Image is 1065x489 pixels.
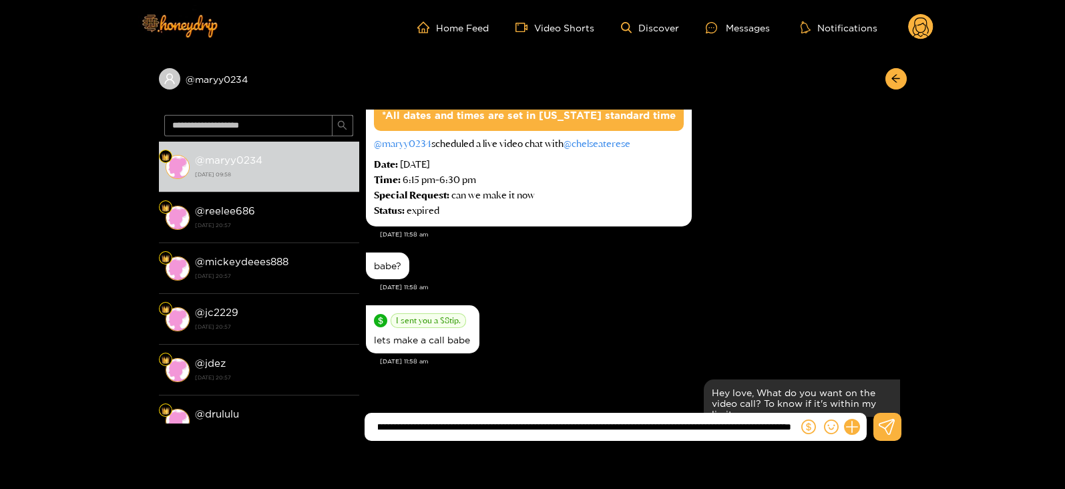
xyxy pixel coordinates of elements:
span: Special Request: [374,189,449,201]
button: search [332,115,353,136]
div: Oct. 2, 11:58 am [366,92,692,226]
div: [DATE] 11:58 am [380,230,900,239]
strong: @ mickeydeees888 [195,256,288,267]
span: search [337,120,347,132]
div: [DATE] 11:58 am [380,357,900,366]
a: Discover [621,22,679,33]
a: Video Shorts [515,21,594,33]
div: [DATE] [374,157,684,172]
button: dollar [799,417,819,437]
img: Fan Level [162,153,170,161]
a: Home Feed [417,21,489,33]
img: Fan Level [162,255,170,263]
img: conversation [166,206,190,230]
strong: [DATE] 20:57 [195,219,353,231]
strong: @ reelee686 [195,205,255,216]
strong: [DATE] 20:57 [195,270,353,282]
span: arrow-left [891,73,901,85]
img: conversation [166,307,190,331]
img: conversation [166,358,190,382]
img: conversation [166,155,190,179]
span: Status: [374,204,405,216]
div: scheduled a live video chat with [374,100,684,218]
span: user [164,73,176,85]
strong: @ maryy0234 [195,154,262,166]
img: conversation [166,409,190,433]
div: [DATE] 11:58 am [380,283,900,292]
div: Hey love, What do you want on the video call? To know if it's within my limits [712,387,892,420]
span: dollar [801,420,816,434]
strong: [DATE] 20:57 [195,321,353,333]
strong: @ jdez [195,357,226,369]
span: dollar-circle [374,314,387,327]
a: @chelseaterese [564,138,630,150]
img: conversation [166,257,190,281]
div: Messages [706,20,770,35]
div: 6:15 pm - 6:30 pm [374,172,684,188]
button: Notifications [797,21,881,34]
strong: [DATE] 20:57 [195,371,353,383]
span: home [417,21,436,33]
div: can we make it now [374,188,684,203]
img: Fan Level [162,204,170,212]
img: Fan Level [162,356,170,364]
span: Time: [374,174,401,186]
div: @maryy0234 [159,68,359,90]
div: lets make a call babe [374,335,471,345]
div: babe? [374,261,401,271]
button: arrow-left [885,68,907,90]
span: smile [824,420,839,434]
span: video-camera [515,21,534,33]
strong: [DATE] 20:57 [195,422,353,434]
div: expired [374,203,684,218]
span: *All dates and times are set in [US_STATE] standard time [382,110,676,121]
strong: [DATE] 09:58 [195,168,353,180]
div: Oct. 2, 12:52 pm [704,379,900,428]
div: Oct. 2, 11:58 am [366,305,479,353]
img: Fan Level [162,407,170,415]
strong: @ jc2229 [195,307,238,318]
span: Date: [374,158,398,170]
div: Oct. 2, 11:58 am [366,253,409,279]
img: Fan Level [162,305,170,313]
a: @maryy0234 [374,138,431,150]
span: I sent you a $ 8 tip. [391,313,466,328]
strong: @ drululu [195,408,239,420]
